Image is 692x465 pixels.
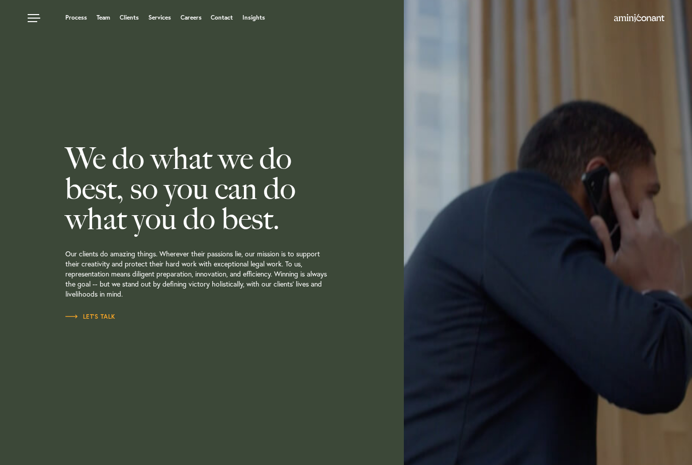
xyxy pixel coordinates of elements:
a: Let’s Talk [65,312,116,322]
span: Let’s Talk [65,314,116,320]
a: Careers [181,15,202,21]
a: Process [65,15,87,21]
a: Services [148,15,171,21]
a: Contact [211,15,233,21]
h2: We do what we do best, so you can do what you do best. [65,143,396,234]
a: Team [97,15,110,21]
a: Insights [242,15,265,21]
img: Amini & Conant [614,14,664,22]
p: Our clients do amazing things. Wherever their passions lie, our mission is to support their creat... [65,234,396,312]
a: Clients [120,15,139,21]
